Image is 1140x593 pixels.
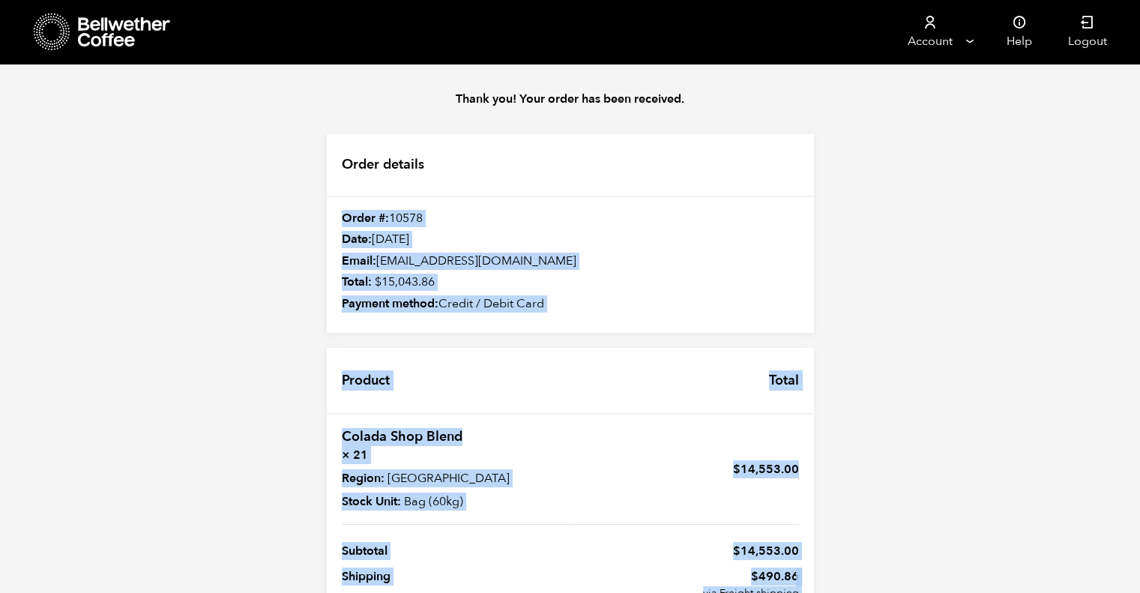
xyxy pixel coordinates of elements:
p: [GEOGRAPHIC_DATA] [342,469,561,487]
th: Product [327,348,405,413]
th: Total [754,348,814,413]
strong: Region: [342,469,384,487]
strong: Total: [342,274,372,290]
span: $ [375,274,381,290]
strong: Email: [342,253,376,269]
bdi: 15,043.86 [375,274,435,290]
span: $ [733,461,741,478]
div: 10578 [327,211,814,227]
strong: Stock Unit: [342,493,401,511]
strong: × 21 [342,446,561,464]
p: Bag (60kg) [342,493,561,511]
strong: Date: [342,231,372,247]
h2: Order details [327,134,814,197]
strong: Payment method: [342,295,438,312]
p: Thank you! Your order has been received. [312,90,829,108]
span: $ [733,543,741,559]
span: 490.86 [570,568,799,586]
th: Subtotal [342,538,570,564]
bdi: 14,553.00 [733,461,799,478]
a: Colada Shop Blend [342,427,462,446]
span: 14,553.00 [733,543,799,559]
div: [DATE] [327,232,814,248]
strong: Order #: [342,210,389,226]
div: [EMAIL_ADDRESS][DOMAIN_NAME] [327,253,814,270]
div: Credit / Debit Card [327,296,814,313]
